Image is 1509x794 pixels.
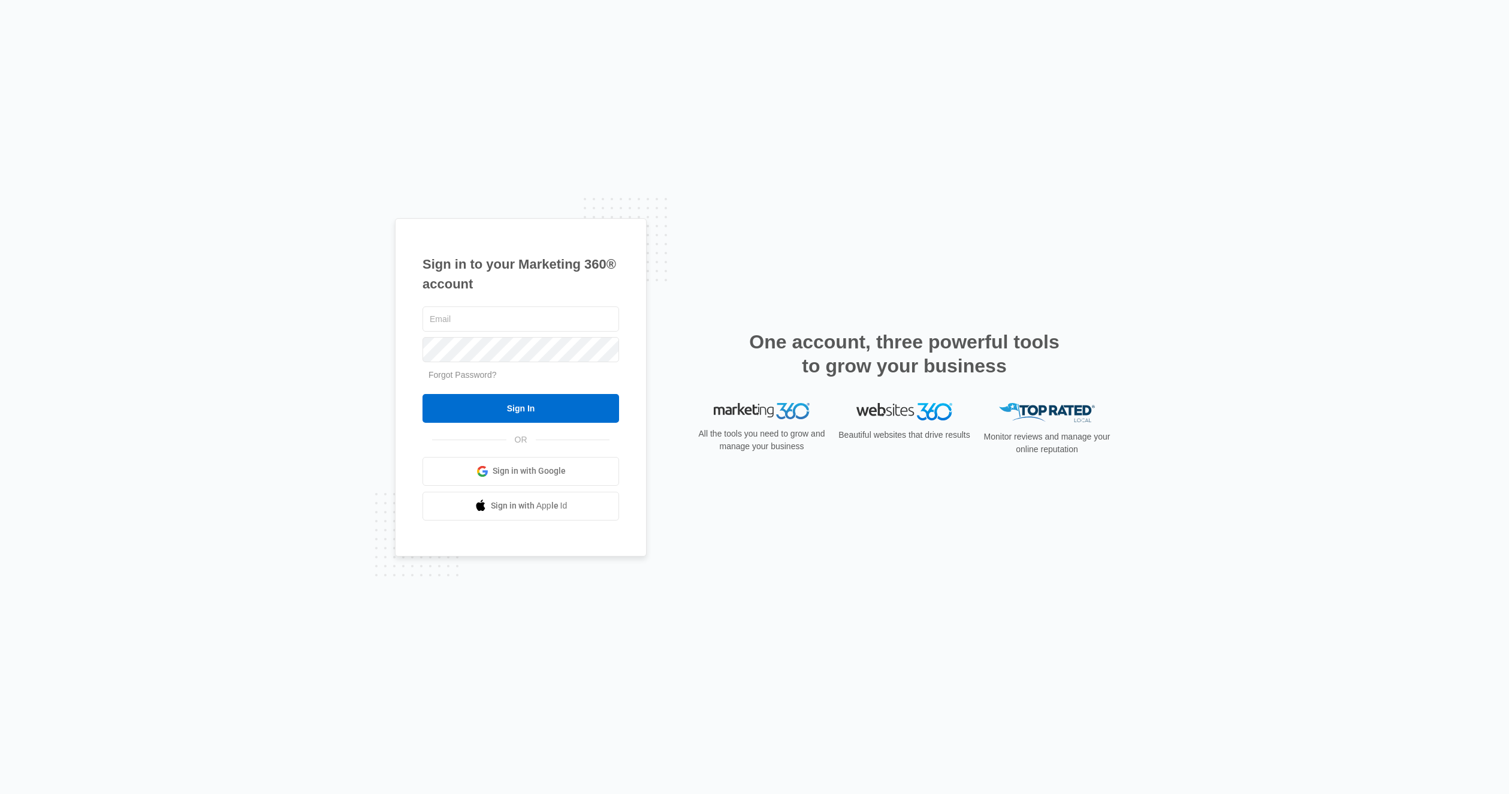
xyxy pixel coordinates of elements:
[980,431,1114,456] p: Monitor reviews and manage your online reputation
[695,428,829,453] p: All the tools you need to grow and manage your business
[422,492,619,521] a: Sign in with Apple Id
[506,434,536,446] span: OR
[428,370,497,380] a: Forgot Password?
[422,306,619,332] input: Email
[856,403,952,420] img: Websites 360
[422,394,619,423] input: Sign In
[422,254,619,294] h1: Sign in to your Marketing 360® account
[493,465,566,477] span: Sign in with Google
[837,429,971,441] p: Beautiful websites that drive results
[714,403,810,420] img: Marketing 360
[422,457,619,486] a: Sign in with Google
[999,403,1095,423] img: Top Rated Local
[491,500,568,512] span: Sign in with Apple Id
[746,330,1063,378] h2: One account, three powerful tools to grow your business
